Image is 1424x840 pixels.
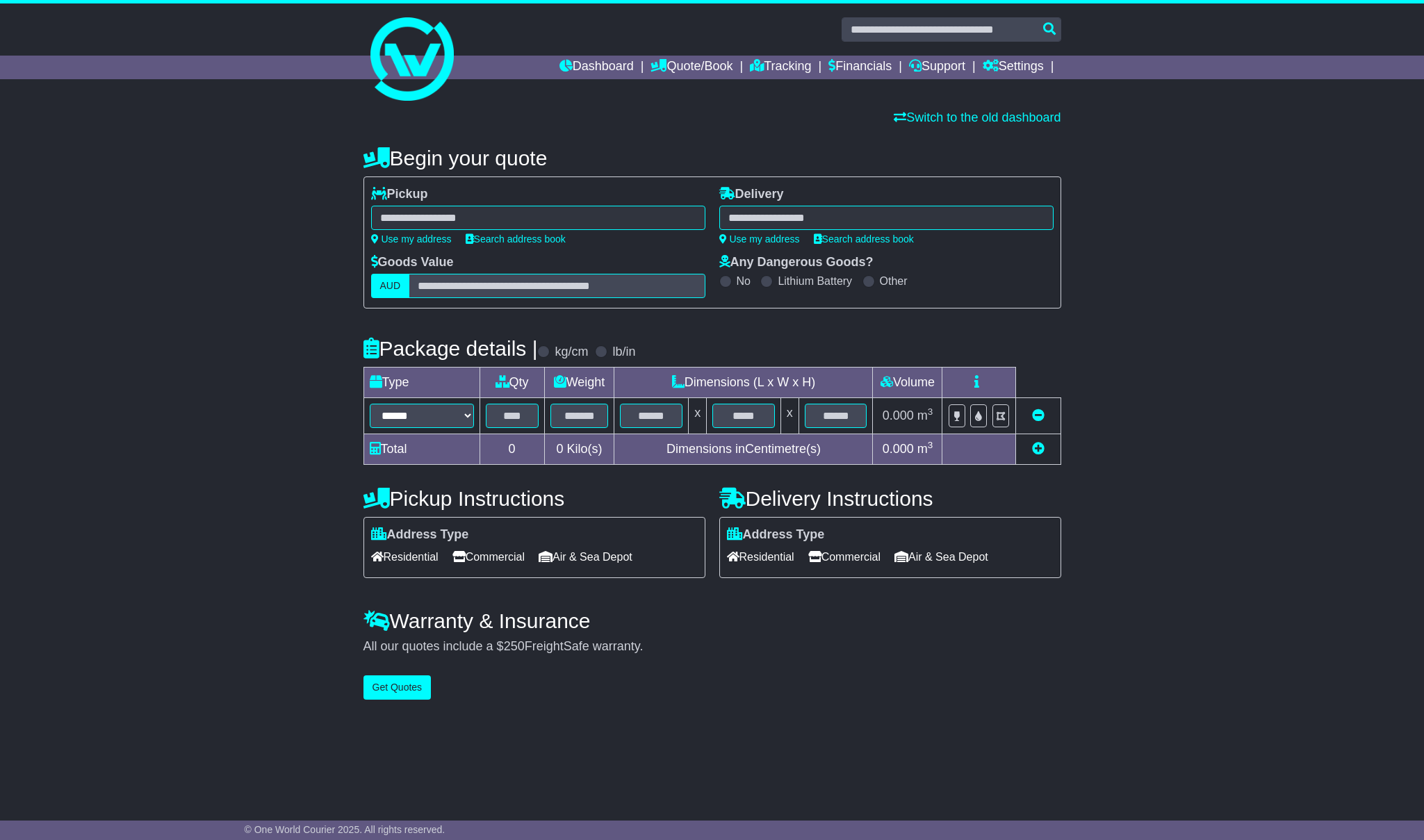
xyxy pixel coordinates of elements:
[750,56,811,79] a: Tracking
[880,274,908,288] label: Other
[371,255,454,270] label: Goods Value
[808,546,881,568] span: Commercial
[814,233,914,245] a: Search address book
[363,675,432,700] button: Get Quotes
[894,110,1061,124] a: Switch to the old dashboard
[983,56,1044,79] a: Settings
[727,527,825,543] label: Address Type
[452,546,525,568] span: Commercial
[883,442,914,456] span: 0.000
[555,345,588,360] label: kg/cm
[1032,442,1045,456] a: Add new item
[612,345,635,360] label: lb/in
[363,434,480,465] td: Total
[480,434,544,465] td: 0
[480,368,544,398] td: Qty
[363,639,1061,654] div: All our quotes include a $ FreightSafe warranty.
[614,368,873,398] td: Dimensions (L x W x H)
[556,442,563,456] span: 0
[689,398,707,434] td: x
[650,56,733,79] a: Quote/Book
[363,487,705,510] h4: Pickup Instructions
[917,409,933,422] span: m
[1032,409,1045,422] a: Remove this item
[363,609,1061,632] h4: Warranty & Insurance
[544,434,614,465] td: Kilo(s)
[928,440,933,450] sup: 3
[873,368,942,398] td: Volume
[466,233,566,245] a: Search address book
[719,255,874,270] label: Any Dangerous Goods?
[778,274,852,288] label: Lithium Battery
[363,147,1061,170] h4: Begin your quote
[363,337,538,360] h4: Package details |
[363,368,480,398] td: Type
[371,546,439,568] span: Residential
[828,56,892,79] a: Financials
[909,56,965,79] a: Support
[544,368,614,398] td: Weight
[539,546,632,568] span: Air & Sea Depot
[719,487,1061,510] h4: Delivery Instructions
[780,398,799,434] td: x
[504,639,525,653] span: 250
[371,527,469,543] label: Address Type
[883,409,914,422] span: 0.000
[894,546,988,568] span: Air & Sea Depot
[371,233,452,245] a: Use my address
[614,434,873,465] td: Dimensions in Centimetre(s)
[737,274,751,288] label: No
[727,546,794,568] span: Residential
[371,274,410,298] label: AUD
[719,233,800,245] a: Use my address
[928,406,933,417] sup: 3
[559,56,634,79] a: Dashboard
[245,824,445,835] span: © One World Courier 2025. All rights reserved.
[371,187,428,202] label: Pickup
[719,187,784,202] label: Delivery
[917,442,933,456] span: m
